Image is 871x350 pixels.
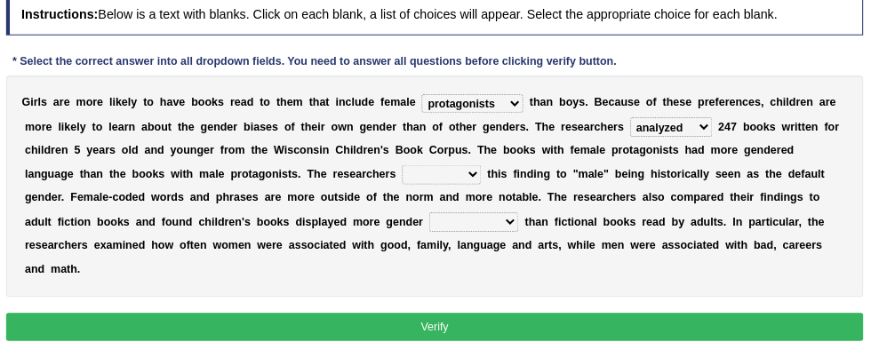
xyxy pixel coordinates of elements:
b: o [292,115,299,127]
b: i [260,115,262,127]
b: r [780,91,785,104]
b: n [493,115,499,127]
b: t [268,91,272,104]
b: o [168,115,174,127]
b: i [325,137,328,149]
b: 7 [718,115,724,127]
b: r [240,91,244,104]
b: o [637,137,643,149]
b: t [308,115,312,127]
b: e [371,115,377,127]
b: k [749,115,755,127]
b: n [202,137,208,149]
b: e [697,91,703,104]
b: t [549,137,553,149]
b: c [602,91,608,104]
b: i [768,91,771,104]
b: g [212,115,219,127]
b: g [209,137,215,149]
b: m [245,137,255,149]
b: h [348,137,355,149]
b: e [544,115,550,127]
b: g [482,115,488,127]
b: w [343,115,351,127]
b: e [595,91,602,104]
b: h [288,91,294,104]
b: d [500,115,507,127]
b: e [735,91,741,104]
b: c [729,91,735,104]
b: i [79,115,82,127]
b: h [594,115,600,127]
b: f [643,91,647,104]
b: s [461,137,467,149]
b: b [204,91,210,104]
b: f [565,137,569,149]
b: a [116,137,122,149]
b: r [221,137,226,149]
button: Verify [27,298,845,324]
b: e [716,91,723,104]
b: i [50,91,52,104]
b: t [181,115,185,127]
b: h [459,115,465,127]
b: l [76,115,79,127]
b: m [93,91,103,104]
b: g [631,137,637,149]
b: a [325,91,332,104]
b: B [587,91,595,104]
b: r [444,137,449,149]
b: l [409,91,412,104]
b: s [387,137,393,149]
b: e [109,137,116,149]
b: e [488,115,494,127]
b: r [52,91,57,104]
b: e [568,137,574,149]
b: a [251,91,257,104]
b: w [767,115,775,127]
b: e [88,115,94,127]
b: a [536,91,542,104]
b: n [344,91,350,104]
b: r [556,115,561,127]
b: e [593,137,599,149]
b: h [762,91,768,104]
b: o [615,137,621,149]
b: c [755,91,762,104]
b: n [79,137,85,149]
b: o [189,137,196,149]
b: T [531,115,538,127]
b: 2 [706,115,712,127]
b: e [372,91,379,104]
b: s [611,115,617,127]
b: s [228,91,235,104]
b: C [340,137,348,149]
b: o [307,137,313,149]
b: e [707,91,713,104]
b: s [295,137,301,149]
b: h [483,137,489,149]
b: m [393,91,403,104]
b: p [449,137,455,149]
b: i [292,137,294,149]
b: s [740,91,747,104]
b: s [268,115,275,127]
b: l [57,91,60,104]
b: d [256,91,262,104]
b: e [294,91,300,104]
b: r [121,137,125,149]
b: B [398,137,406,149]
b: m [300,91,310,104]
b: s [125,137,132,149]
b: s [619,91,626,104]
b: r [109,91,114,104]
b: k [520,137,526,149]
b: y [97,115,103,127]
b: t [786,115,789,127]
b: d [171,137,177,149]
b: ' [384,137,387,149]
b: n [542,91,548,104]
b: e [65,115,71,127]
b: t [260,137,264,149]
b: a [578,115,584,127]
